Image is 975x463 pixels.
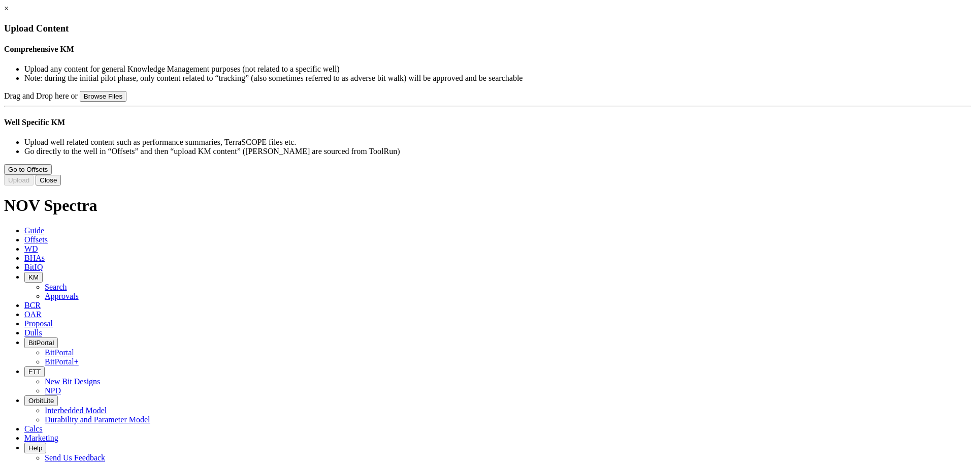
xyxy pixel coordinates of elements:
[24,424,43,433] span: Calcs
[36,175,61,186] button: Close
[24,65,971,74] li: Upload any content for general Knowledge Management purposes (not related to a specific well)
[24,138,971,147] li: Upload well related content such as performance summaries, TerraSCOPE files etc.
[4,4,9,13] a: ×
[4,196,971,215] h1: NOV Spectra
[4,164,52,175] button: Go to Offsets
[24,310,42,319] span: OAR
[24,74,971,83] li: Note: during the initial pilot phase, only content related to “tracking” (also sometimes referred...
[24,301,41,310] span: BCR
[4,175,34,186] button: Upload
[45,453,105,462] a: Send Us Feedback
[28,273,39,281] span: KM
[71,91,78,100] span: or
[45,292,79,300] a: Approvals
[80,91,126,102] button: Browse Files
[24,235,48,244] span: Offsets
[45,348,74,357] a: BitPortal
[24,226,44,235] span: Guide
[45,415,150,424] a: Durability and Parameter Model
[24,319,53,328] span: Proposal
[4,23,69,34] span: Upload Content
[28,444,42,452] span: Help
[24,328,42,337] span: Dulls
[4,118,971,127] h4: Well Specific KM
[28,368,41,376] span: FTT
[45,406,107,415] a: Interbedded Model
[45,377,100,386] a: New Bit Designs
[24,244,38,253] span: WD
[45,357,79,366] a: BitPortal+
[45,283,67,291] a: Search
[4,45,971,54] h4: Comprehensive KM
[24,147,971,156] li: Go directly to the well in “Offsets” and then “upload KM content” ([PERSON_NAME] are sourced from...
[24,254,45,262] span: BHAs
[24,263,43,271] span: BitIQ
[4,91,69,100] span: Drag and Drop here
[45,386,61,395] a: NPD
[24,434,58,442] span: Marketing
[28,339,54,347] span: BitPortal
[28,397,54,405] span: OrbitLite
